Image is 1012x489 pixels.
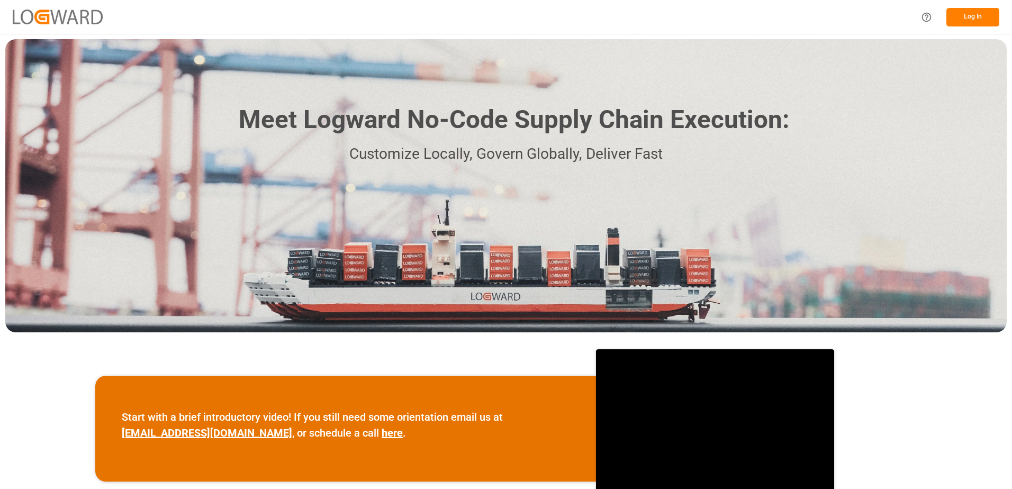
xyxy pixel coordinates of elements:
p: Customize Locally, Govern Globally, Deliver Fast [223,142,789,166]
a: here [382,427,403,439]
p: Start with a brief introductory video! If you still need some orientation email us at , or schedu... [122,409,570,441]
button: Help Center [915,5,938,29]
h1: Meet Logward No-Code Supply Chain Execution: [239,101,789,139]
button: Log In [946,8,999,26]
a: [EMAIL_ADDRESS][DOMAIN_NAME] [122,427,292,439]
img: Logward_new_orange.png [13,10,103,24]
